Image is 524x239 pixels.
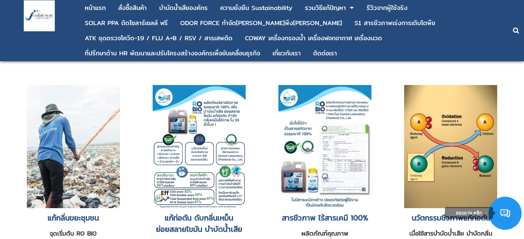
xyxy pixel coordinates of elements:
a: S1 สารชีวภาพเร่งการเติบโตพืช [355,17,435,30]
a: COWAY เครื่องกรองน้ำ เครื่องฟอกอากาศ เครื่องนวด [245,32,382,45]
img: ดับกลิ่นห้องน้ำ แก้ท่อตัน บำบัดนํ้าเสีย ไขมันบ่อดัก กลิ่นส้วม น้ำยาท่อตัน น้ำยาดับกลิ่นท่อ [153,85,246,208]
a: เกี่ยวกับเรา [273,47,301,60]
img: ดับกลิ่นห้องน้ำ แก้ท่อตัน บำบัดนํ้าเสีย ไขมันบ่อดัก กลิ่นส้วม น้ำยาท่อตัน น้ำยาดับกลิ่นท่อ [278,85,371,208]
div: สั่งซื้อสินค้า [118,5,147,11]
div: ATK ชุดตรวจโควิด-19 / FLU A+B / RSV / สารเสพติด [85,35,233,41]
span: สอบถาม คลิก [456,210,482,216]
img: ดับกลิ่นห้องน้ำ แก้ท่อตัน บำบัดนํ้าเสีย ไขมันบ่อดัก กลิ่นส้วม น้ำยาท่อตัน น้ำยาดับกลิ่นท่อ [404,85,497,208]
a: ATK ชุดตรวจโควิด-19 / FLU A+B / RSV / สารเสพติด [85,32,233,45]
div: เกี่ยวกับเรา [273,50,301,56]
div: หน้าแรก [85,5,106,11]
a: รีวิวจากผู้ใช้จริง [367,1,408,14]
div: แก้ท่อตัน ดับกลิ่นเหม็น [153,212,246,224]
a: SOLAR PPA ติดโซลาร์เซลล์ ฟรี [85,17,168,30]
h2: แก้กลิ่นขยะชุมชน [27,212,120,224]
div: ODOR FORCE กำจัด[PERSON_NAME]พึง[PERSON_NAME] [180,20,342,26]
div: รีวิวจากผู้ใช้จริง [367,5,408,11]
a: ติดต่อเรา [313,47,337,60]
div: S1 สารชีวภาพเร่งการเติบโตพืช [355,20,435,26]
a: บําบัดน้ำเสียองค์กร [159,1,208,14]
a: ODOR FORCE กำจัด[PERSON_NAME]พึง[PERSON_NAME] [180,17,342,30]
h2: สารชีวภาพ ไร้สารเคมี 100% [278,212,371,224]
a: รวมวิธีแก้ปัญหา [305,1,346,14]
div: ย่อยสลายไขมัน บำบัดน้ำเสีย [153,224,246,235]
a: ที่ปรึกษาด้าน HR พัฒนาและปรับโครงสร้างองค์กรเพื่อขับเคลื่อนธุรกิจ [85,47,260,60]
div: ที่ปรึกษาด้าน HR พัฒนาและปรับโครงสร้างองค์กรเพื่อขับเคลื่อนธุรกิจ [85,50,260,56]
div: เมื่อใช้สารบําบัดน้ำเสีย บำบัดกลิ่น [404,229,497,238]
div: ติดต่อเรา [313,50,337,56]
div: รวมวิธีแก้ปัญหา [305,5,346,11]
div: ผลิตภัณฑ์คุณภาพ [278,229,371,238]
img: สารชีวภาพธรรมชาติ 100% RO BIO กำจัดกลิ่น สลายท่อตัน บำบัดนํ้าเสีย ย่อยสลายไขมัน แก้กลิ่นขยะชุมชน [27,85,120,208]
h2: นวัตกรรมชีวภาพแก้ท่อตัน [404,212,497,224]
a: หน้าแรก [85,1,106,14]
div: ความยั่งยืน Sustainability [220,5,292,11]
div: SOLAR PPA ติดโซลาร์เซลล์ ฟรี [85,20,168,26]
a: สั่งซื้อสินค้า [118,1,147,14]
div: บําบัดน้ำเสียองค์กร [159,5,208,11]
img: large-1644130236041.jpg [24,0,55,31]
div: COWAY เครื่องกรองน้ำ เครื่องฟอกอากาศ เครื่องนวด [245,35,382,41]
a: ความยั่งยืน Sustainability [220,1,292,14]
